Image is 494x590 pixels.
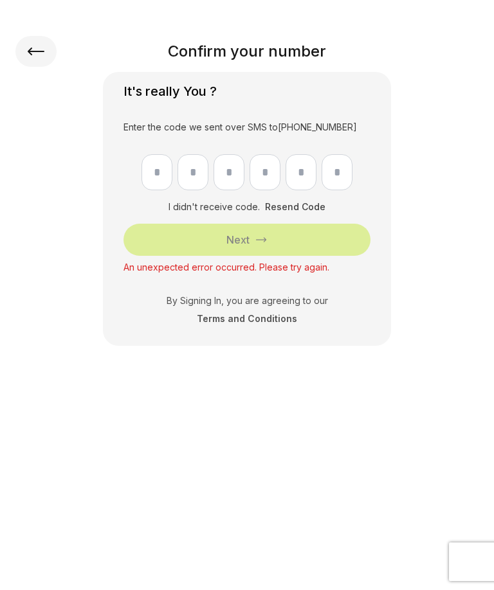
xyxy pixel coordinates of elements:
[123,261,370,274] p: An unexpected error occurred. Please try again.
[123,224,370,256] button: Next
[265,201,325,213] button: Resend Code
[169,201,260,213] div: I didn't receive code.
[197,313,297,324] a: Terms and Conditions
[226,232,250,247] div: Next
[123,121,370,134] div: Enter the code we sent over SMS to [PHONE_NUMBER]
[123,82,370,100] div: It's really You ?
[57,41,437,62] h2: Confirm your number
[123,294,370,307] div: By Signing In, you are agreeing to our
